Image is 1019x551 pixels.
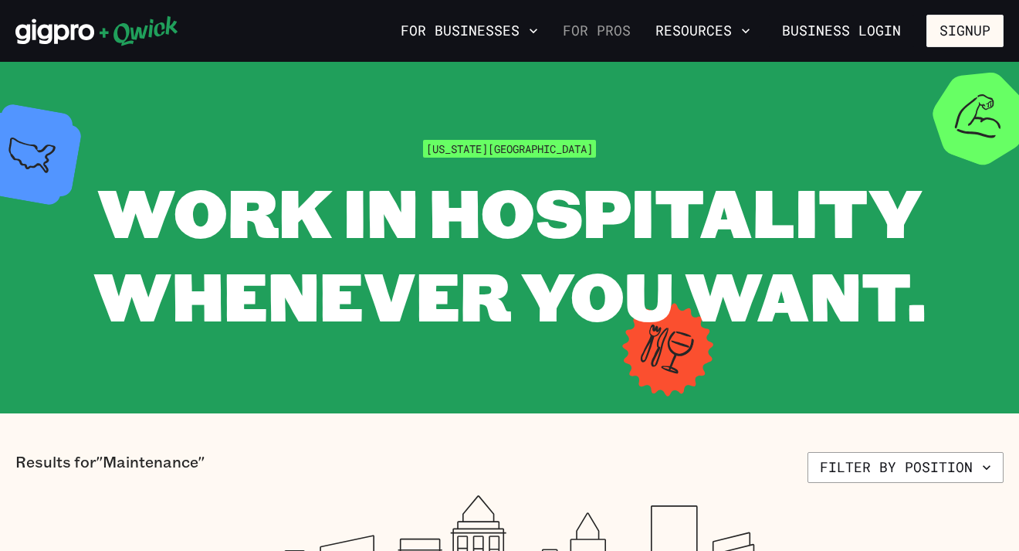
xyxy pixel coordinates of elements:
[649,18,757,44] button: Resources
[423,140,596,158] span: [US_STATE][GEOGRAPHIC_DATA]
[93,167,926,339] span: WORK IN HOSPITALITY WHENEVER YOU WANT.
[769,15,914,47] a: Business Login
[394,18,544,44] button: For Businesses
[807,452,1004,483] button: Filter by position
[926,15,1004,47] button: Signup
[15,452,205,483] p: Results for "Maintenance"
[557,18,637,44] a: For Pros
